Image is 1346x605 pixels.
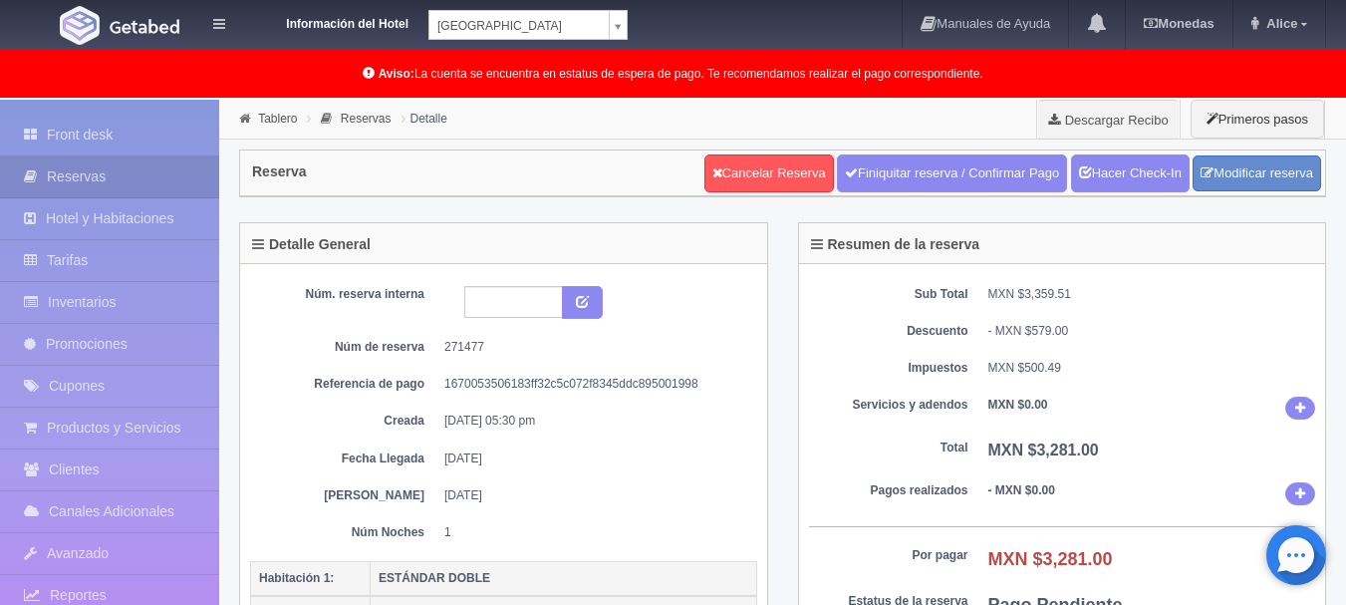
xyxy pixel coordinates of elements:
[809,482,968,499] dt: Pagos realizados
[837,154,1067,192] a: Finiquitar reserva / Confirmar Pago
[371,561,757,596] th: ESTÁNDAR DOBLE
[809,547,968,564] dt: Por pagar
[265,339,424,356] dt: Núm de reserva
[988,286,1316,303] dd: MXN $3,359.51
[444,376,742,393] dd: 1670053506183ff32c5c072f8345ddc895001998
[988,483,1055,497] b: - MXN $0.00
[988,442,1099,458] b: MXN $3,281.00
[988,323,1316,340] div: - MXN $579.00
[809,440,968,456] dt: Total
[988,360,1316,377] dd: MXN $500.49
[1261,16,1297,31] span: Alice
[252,237,371,252] h4: Detalle General
[265,413,424,430] dt: Creada
[379,67,414,81] b: Aviso:
[258,112,297,126] a: Tablero
[1071,154,1190,192] a: Hacer Check-In
[988,549,1113,569] b: MXN $3,281.00
[265,451,424,467] dt: Fecha Llegada
[704,154,834,192] a: Cancelar Reserva
[811,237,980,252] h4: Resumen de la reserva
[1191,100,1324,139] button: Primeros pasos
[1193,155,1321,192] a: Modificar reserva
[809,286,968,303] dt: Sub Total
[809,397,968,414] dt: Servicios y adendos
[397,109,452,128] li: Detalle
[259,571,334,585] b: Habitación 1:
[444,339,742,356] dd: 271477
[265,376,424,393] dt: Referencia de pago
[252,164,307,179] h4: Reserva
[437,11,601,41] span: [GEOGRAPHIC_DATA]
[444,524,742,541] dd: 1
[444,451,742,467] dd: [DATE]
[809,323,968,340] dt: Descuento
[60,6,100,45] img: Getabed
[1037,100,1180,140] a: Descargar Recibo
[428,10,628,40] a: [GEOGRAPHIC_DATA]
[988,398,1048,412] b: MXN $0.00
[1144,16,1213,31] b: Monedas
[110,19,179,34] img: Getabed
[444,487,742,504] dd: [DATE]
[265,524,424,541] dt: Núm Noches
[265,487,424,504] dt: [PERSON_NAME]
[809,360,968,377] dt: Impuestos
[249,10,408,33] dt: Información del Hotel
[341,112,392,126] a: Reservas
[265,286,424,303] dt: Núm. reserva interna
[444,413,742,430] dd: [DATE] 05:30 pm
